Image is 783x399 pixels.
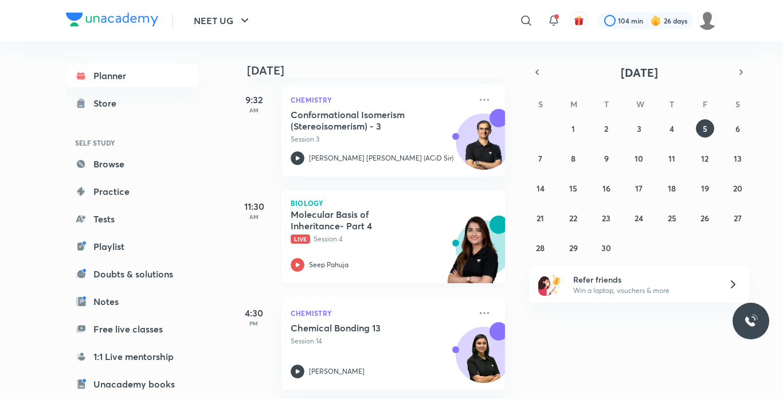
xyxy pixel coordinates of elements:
abbr: September 15, 2025 [569,183,577,194]
abbr: September 13, 2025 [734,153,742,164]
button: September 14, 2025 [531,179,550,197]
button: September 9, 2025 [597,149,616,167]
img: avatar [574,15,584,26]
a: Practice [66,180,199,203]
button: September 20, 2025 [729,179,747,197]
p: AM [231,213,277,220]
button: September 7, 2025 [531,149,550,167]
button: NEET UG [187,9,259,32]
p: Session 14 [291,336,471,346]
abbr: September 1, 2025 [571,123,575,134]
img: Avatar [456,120,511,175]
button: September 4, 2025 [663,119,681,138]
button: September 25, 2025 [663,209,681,227]
a: Unacademy books [66,373,199,396]
a: Company Logo [66,13,158,29]
abbr: September 11, 2025 [668,153,675,164]
button: September 18, 2025 [663,179,681,197]
button: September 28, 2025 [531,238,550,257]
img: Company Logo [66,13,158,26]
abbr: Friday [703,99,707,109]
button: September 26, 2025 [696,209,714,227]
button: September 3, 2025 [630,119,648,138]
h6: SELF STUDY [66,133,199,152]
h6: Refer friends [573,273,714,285]
span: [DATE] [621,65,658,80]
button: September 2, 2025 [597,119,616,138]
a: Free live classes [66,318,199,341]
p: Chemistry [291,306,471,320]
button: September 10, 2025 [630,149,648,167]
h5: Conformational Isomerism (Stereoisomerism) - 3 [291,109,433,132]
button: avatar [570,11,588,30]
a: Notes [66,290,199,313]
p: Seep Pahuja [309,260,349,270]
button: September 17, 2025 [630,179,648,197]
a: Tests [66,208,199,230]
abbr: September 2, 2025 [604,123,608,134]
abbr: September 28, 2025 [536,242,545,253]
img: Barsha Singh [698,11,717,30]
abbr: September 19, 2025 [701,183,709,194]
h5: 4:30 [231,306,277,320]
abbr: Monday [570,99,577,109]
button: September 13, 2025 [729,149,747,167]
abbr: September 25, 2025 [668,213,676,224]
p: [PERSON_NAME] [PERSON_NAME] (ACiD Sir) [309,153,453,163]
abbr: September 24, 2025 [635,213,643,224]
abbr: September 29, 2025 [569,242,578,253]
abbr: September 12, 2025 [701,153,708,164]
button: September 29, 2025 [564,238,582,257]
div: Store [93,96,123,110]
button: September 16, 2025 [597,179,616,197]
button: September 11, 2025 [663,149,681,167]
a: Doubts & solutions [66,263,199,285]
button: September 1, 2025 [564,119,582,138]
abbr: September 9, 2025 [604,153,609,164]
span: Live [291,234,310,244]
button: September 8, 2025 [564,149,582,167]
h5: Molecular Basis of Inheritance- Part 4 [291,209,433,232]
abbr: Wednesday [636,99,644,109]
abbr: September 14, 2025 [537,183,545,194]
abbr: Saturday [735,99,740,109]
abbr: Tuesday [604,99,609,109]
abbr: September 18, 2025 [668,183,676,194]
img: streak [650,15,661,26]
button: September 5, 2025 [696,119,714,138]
abbr: September 4, 2025 [670,123,674,134]
img: referral [538,273,561,296]
img: unacademy [442,216,505,295]
p: Session 3 [291,134,471,144]
a: 1:1 Live mentorship [66,345,199,368]
abbr: September 22, 2025 [569,213,577,224]
abbr: September 21, 2025 [537,213,544,224]
img: ttu [744,314,758,328]
button: September 22, 2025 [564,209,582,227]
abbr: September 23, 2025 [602,213,610,224]
p: AM [231,107,277,114]
p: Win a laptop, vouchers & more [573,285,714,296]
abbr: September 30, 2025 [601,242,611,253]
a: Store [66,92,199,115]
button: September 21, 2025 [531,209,550,227]
h5: 9:32 [231,93,277,107]
abbr: September 10, 2025 [635,153,643,164]
p: Session 4 [291,234,471,244]
button: September 19, 2025 [696,179,714,197]
a: Playlist [66,235,199,258]
button: [DATE] [545,64,733,80]
p: PM [231,320,277,327]
abbr: September 3, 2025 [637,123,641,134]
button: September 27, 2025 [729,209,747,227]
abbr: September 17, 2025 [635,183,643,194]
abbr: September 8, 2025 [571,153,575,164]
abbr: September 7, 2025 [538,153,542,164]
abbr: September 27, 2025 [734,213,742,224]
abbr: September 16, 2025 [602,183,610,194]
abbr: September 5, 2025 [703,123,707,134]
button: September 30, 2025 [597,238,616,257]
h5: Chemical Bonding 13 [291,322,433,334]
button: September 15, 2025 [564,179,582,197]
abbr: September 20, 2025 [733,183,742,194]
